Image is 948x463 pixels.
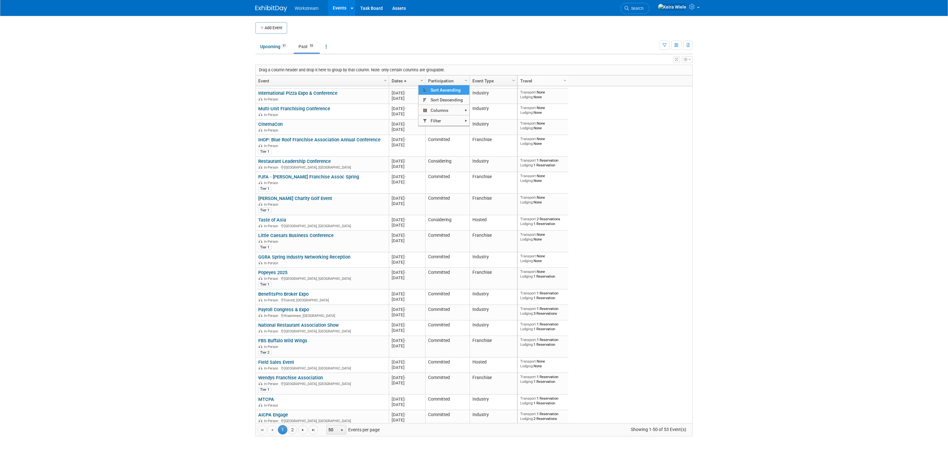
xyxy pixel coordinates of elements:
span: Transport: [520,291,537,295]
a: Multi-Unit Franchising Conference [258,106,330,112]
div: [DATE] [392,222,422,228]
td: Committed [425,289,470,305]
a: Participation [428,75,465,86]
span: In-Person [264,203,280,207]
img: In-Person Event [259,113,262,116]
img: In-Person Event [259,165,262,169]
div: Tier 1 [258,208,272,213]
div: [DATE] [392,164,422,169]
div: Tier 1 [258,186,272,191]
span: Transport: [520,306,537,311]
div: [DATE] [392,111,422,117]
a: BenefitsPro Broker Expo [258,291,309,297]
span: In-Person [264,240,280,244]
td: Franchise [470,231,517,252]
span: Transport: [520,359,537,363]
span: Lodging: [520,126,534,130]
div: [DATE] [392,137,422,142]
img: In-Person Event [259,261,262,264]
div: [DATE] [392,201,422,206]
span: Transport: [520,322,537,326]
div: [DATE] [392,270,422,275]
a: Column Settings [562,75,569,85]
a: International Pizza Expo & Conference [258,90,337,96]
td: Franchise [470,373,517,395]
span: Lodging: [520,274,534,279]
td: Industry [470,410,517,426]
div: Everett, [GEOGRAPHIC_DATA] [258,297,386,303]
div: [DATE] [392,343,422,349]
a: Column Settings [382,75,389,85]
span: Column Settings [511,78,516,83]
img: In-Person Event [259,181,262,184]
div: Kissimmee, [GEOGRAPHIC_DATA] [258,313,386,318]
td: Hosted [470,357,517,373]
a: AICPA Engage [258,412,288,418]
span: In-Person [264,277,280,281]
div: [DATE] [392,291,422,297]
a: Column Settings [463,75,470,85]
div: [DATE] [392,328,422,333]
span: Go to the last page [311,428,316,433]
div: 1 Reservation 1 Reservation [520,322,566,331]
span: In-Person [264,97,280,101]
div: 1 Reservation 1 Reservation [520,158,566,167]
div: Tier 1 [258,387,272,392]
div: [DATE] [392,417,422,423]
span: - [405,106,406,111]
span: - [405,412,406,417]
span: Lodging: [520,401,534,405]
a: Wendys Franchise Association [258,375,323,381]
td: Committed [425,252,470,268]
div: [DATE] [392,275,422,280]
button: Add Event [255,22,287,34]
span: - [405,217,406,222]
span: Sort Ascending [419,85,469,95]
div: [DATE] [392,179,422,185]
div: 1 Reservation 1 Reservation [520,375,566,384]
td: Franchise [470,194,517,215]
span: Transport: [520,396,537,401]
a: Column Settings [510,75,517,85]
div: [DATE] [392,127,422,132]
td: Industry [470,305,517,320]
td: Committed [425,395,470,410]
a: Go to the first page [257,425,267,434]
span: - [405,254,406,259]
div: [DATE] [392,380,422,386]
a: 2 [288,425,297,434]
span: Lodging: [520,237,534,241]
td: Franchise [470,135,517,157]
div: [DATE] [392,297,422,302]
img: In-Person Event [259,224,262,227]
a: Field Sales Event [258,359,294,365]
span: Lodging: [520,200,534,204]
span: Transport: [520,106,537,110]
span: 50 [327,425,337,434]
span: In-Person [264,113,280,117]
div: 1 Reservation 1 Reservation [520,291,566,300]
img: In-Person Event [259,298,262,301]
div: [GEOGRAPHIC_DATA], [GEOGRAPHIC_DATA] [258,365,386,371]
span: Transport: [520,412,537,416]
td: Committed [425,268,470,289]
a: Past53 [294,41,320,53]
div: 1 Reservation 1 Reservation [520,396,566,405]
span: Lodging: [520,342,534,347]
div: None None [520,195,566,204]
td: Committed [425,373,470,395]
span: In-Person [264,144,280,148]
span: Transport: [520,232,537,237]
a: Restaurant Leadership Conference [258,158,331,164]
span: In-Person [264,419,280,423]
img: In-Person Event [259,240,262,243]
span: In-Person [264,224,280,228]
div: [DATE] [392,217,422,222]
td: Industry [470,119,517,135]
img: In-Person Event [259,382,262,385]
a: Travel [520,75,564,86]
a: Popeyes 2025 [258,270,287,275]
span: - [405,338,406,343]
div: Tier 2 [258,350,272,355]
td: Franchise [470,336,517,357]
